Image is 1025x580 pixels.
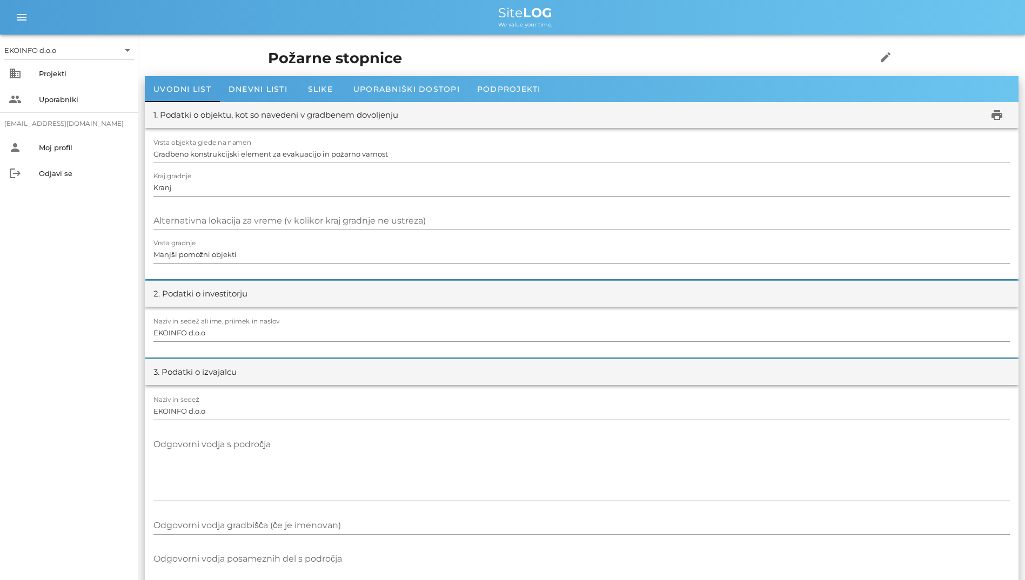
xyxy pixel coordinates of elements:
[153,109,398,122] div: 1. Podatki o objektu, kot so navedeni v gradbenem dovoljenju
[153,172,192,180] label: Kraj gradnje
[268,48,843,70] h1: Požarne stopnice
[153,84,211,94] span: Uvodni list
[153,239,196,247] label: Vrsta gradnje
[153,366,237,379] div: 3. Podatki o izvajalcu
[15,11,28,24] i: menu
[39,169,130,178] div: Odjavi se
[308,84,333,94] span: Slike
[153,288,247,300] div: 2. Podatki o investitorju
[121,44,134,57] i: arrow_drop_down
[153,318,280,326] label: Naziv in sedež ali ime, priimek in naslov
[9,167,22,180] i: logout
[39,143,130,152] div: Moj profil
[477,84,541,94] span: Podprojekti
[9,93,22,106] i: people
[870,463,1025,580] iframe: Chat Widget
[39,69,130,78] div: Projekti
[9,67,22,80] i: business
[153,139,251,147] label: Vrsta objekta glede na namen
[498,5,552,21] span: Site
[4,45,56,55] div: EKOINFO d.o.o
[353,84,460,94] span: Uporabniški dostopi
[523,5,552,21] b: LOG
[879,51,892,64] i: edit
[229,84,287,94] span: Dnevni listi
[9,141,22,154] i: person
[153,396,199,404] label: Naziv in sedež
[498,21,552,28] span: We value your time.
[870,463,1025,580] div: Pripomoček za klepet
[39,95,130,104] div: Uporabniki
[4,42,134,59] div: EKOINFO d.o.o
[990,109,1003,122] i: print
